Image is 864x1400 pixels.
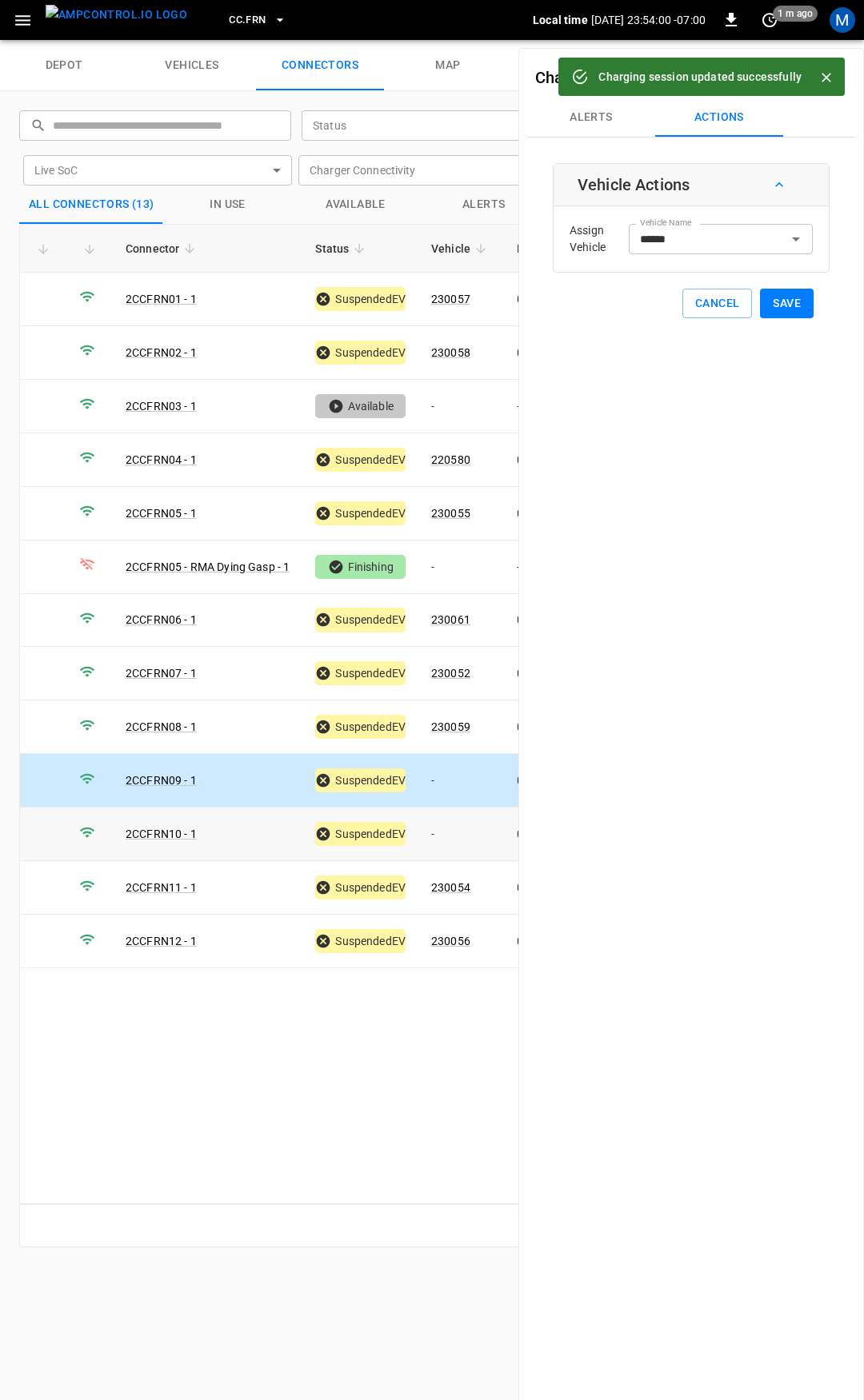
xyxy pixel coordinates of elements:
[315,608,406,632] div: SuspendedEV
[504,326,608,380] td: 0.00 kW
[420,185,548,224] button: Alerts
[598,62,802,91] div: Charging session updated successfully
[504,754,608,808] td: 0.00 kW
[126,400,197,413] a: 2CCFRN03 - 1
[315,929,406,953] div: SuspendedEV
[126,613,197,626] a: 2CCFRN06 - 1
[292,185,420,224] button: Available
[315,555,406,579] div: Finishing
[431,613,470,626] a: 230061
[785,228,807,250] button: Open
[431,667,470,680] a: 230052
[126,239,200,258] span: Connector
[126,453,197,466] a: 2CCFRN04 - 1
[126,720,197,733] a: 2CCFRN08 - 1
[504,861,608,915] td: 0.00 kW
[315,768,406,792] div: SuspendedEV
[504,540,608,594] td: - kW
[814,66,838,90] button: Close
[591,12,706,28] p: [DATE] 23:54:00 -07:00
[830,7,855,33] div: profile-icon
[418,754,504,808] td: -
[431,507,470,520] a: 230055
[315,341,406,365] div: SuspendedEV
[570,222,629,256] p: Assign Vehicle
[431,935,470,947] a: 230056
[315,822,406,846] div: SuspendedEV
[128,40,256,91] a: vehicles
[19,185,164,224] button: All Connectors (13)
[384,40,512,91] a: map
[517,239,595,258] span: Live Power
[655,98,783,137] button: Actions
[315,448,406,472] div: SuspendedEV
[504,380,608,433] td: - kW
[682,289,752,318] button: Cancel
[126,346,197,359] a: 2CCFRN02 - 1
[418,540,504,594] td: -
[315,661,406,685] div: SuspendedEV
[315,287,406,311] div: SuspendedEV
[418,380,504,433] td: -
[222,5,293,36] button: CC.FRN
[527,98,655,137] button: Alerts
[504,487,608,540] td: 0.00 kW
[315,875,406,899] div: SuspendedEV
[431,720,470,733] a: 230059
[504,273,608,326] td: 0.00 kW
[578,172,690,197] h6: Vehicle Actions
[535,65,769,90] h6: -
[418,808,504,861] td: -
[504,594,608,648] td: 0.00 kW
[126,667,197,680] a: 2CCFRN07 - 1
[126,828,197,840] a: 2CCFRN10 - 1
[229,11,266,30] span: CC.FRN
[126,293,197,305] a: 2CCFRN01 - 1
[533,12,588,28] p: Local time
[315,239,370,258] span: Status
[504,915,608,968] td: 0.00 kW
[431,881,470,894] a: 230054
[431,346,470,359] a: 230058
[126,774,197,787] a: 2CCFRN09 - 1
[315,394,406,418] div: Available
[315,501,406,525] div: SuspendedEV
[760,289,814,318] button: Save
[256,40,384,91] a: connectors
[504,700,608,754] td: 0.00 kW
[126,935,197,947] a: 2CCFRN12 - 1
[431,453,470,466] a: 220580
[126,507,197,520] a: 2CCFRN05 - 1
[504,647,608,700] td: 0.00 kW
[527,98,855,137] div: Connectors submenus tabs
[164,185,292,224] button: in use
[431,293,470,305] a: 230057
[126,560,290,573] a: 2CCFRN05 - RMA Dying Gasp - 1
[640,217,691,229] label: Vehicle Name
[315,715,406,739] div: SuspendedEV
[126,881,197,894] a: 2CCFRN11 - 1
[431,239,491,258] span: Vehicle
[773,6,818,22] span: 1 m ago
[504,808,608,861] td: 0.00 kW
[46,5,187,25] img: ampcontrol.io logo
[757,7,782,33] button: set refresh interval
[504,433,608,487] td: 0.00 kW
[535,68,675,87] a: Charger 2CCFRN09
